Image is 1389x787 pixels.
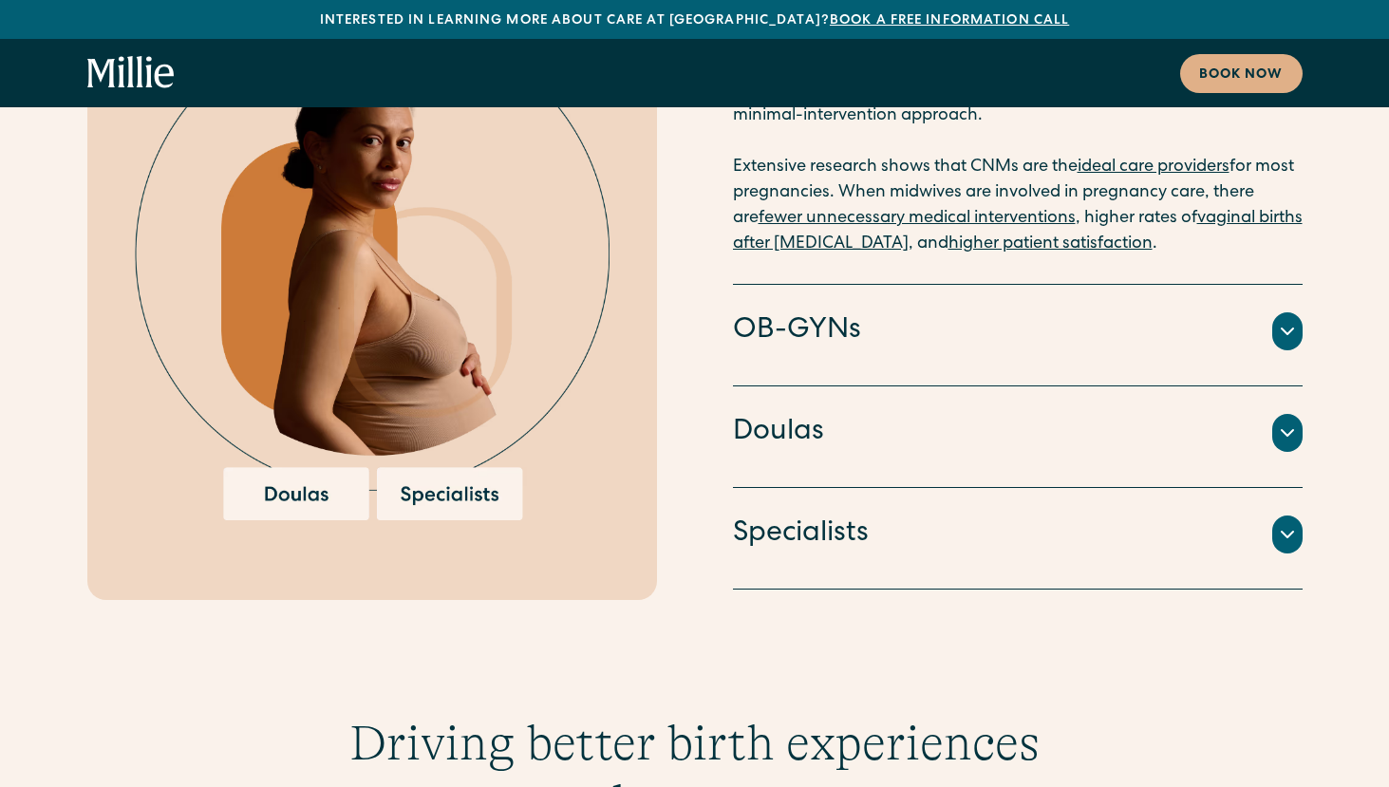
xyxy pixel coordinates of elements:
div: Book now [1199,66,1284,85]
a: ideal care providers [1078,159,1229,176]
a: Book a free information call [830,14,1069,28]
h4: OB-GYNs [733,311,861,351]
a: Book now [1180,54,1303,93]
h4: Doulas [733,413,824,453]
a: higher patient satisfaction [948,235,1153,253]
h4: Specialists [733,515,869,554]
a: home [87,56,175,90]
p: The primary clinicians for gynecology and maternity at [GEOGRAPHIC_DATA], with OB-GYNs co-managin... [733,1,1303,257]
a: fewer unnecessary medical interventions [759,210,1076,227]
